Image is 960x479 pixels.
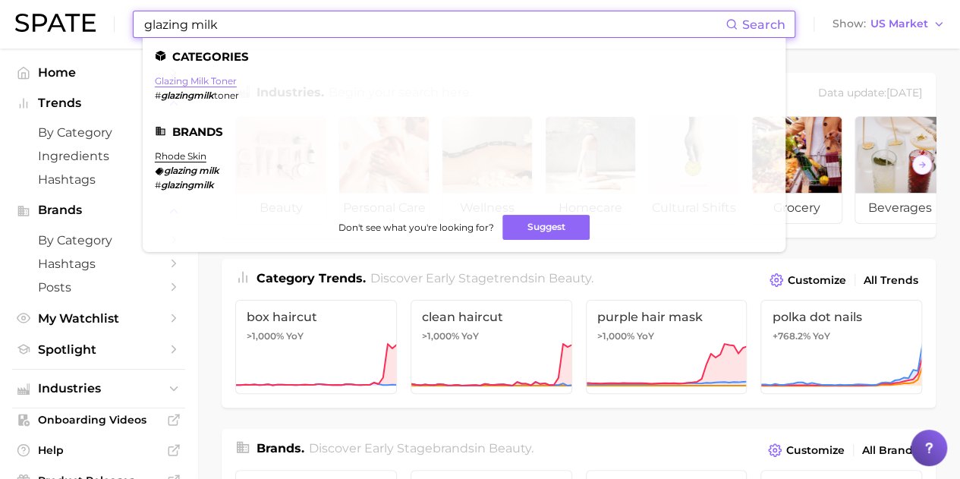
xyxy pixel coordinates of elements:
a: rhode skin [155,150,206,162]
span: Customize [786,444,845,457]
span: Search [742,17,785,32]
a: Posts [12,276,185,299]
a: Home [12,61,185,84]
span: Category Trends . [257,271,366,285]
span: +768.2% [772,330,810,342]
span: Show [833,20,866,28]
span: All Brands [862,444,918,457]
span: YoY [286,330,304,342]
span: # [155,90,161,101]
span: >1,000% [422,330,459,342]
div: Data update: [DATE] [818,84,922,104]
span: Industries [38,382,159,395]
button: Customize [766,269,850,291]
button: Brands [12,199,185,222]
button: Trends [12,92,185,115]
a: beverages [855,116,946,224]
button: ShowUS Market [829,14,949,34]
span: purple hair mask [597,310,736,324]
span: box haircut [247,310,386,324]
span: Discover Early Stage brands in . [309,441,534,455]
img: SPATE [15,14,96,32]
span: Onboarding Videos [38,413,159,427]
a: All Trends [860,270,922,291]
a: My Watchlist [12,307,185,330]
span: by Category [38,125,159,140]
span: Help [38,443,159,457]
span: clean haircut [422,310,561,324]
a: purple hair mask>1,000% YoY [586,300,748,394]
a: All Brands [858,440,922,461]
button: Customize [764,440,848,461]
a: clean haircut>1,000% YoY [411,300,572,394]
a: polka dot nails+768.2% YoY [760,300,922,394]
span: grocery [752,193,842,223]
span: by Category [38,233,159,247]
span: # [155,179,161,191]
li: Categories [155,50,773,63]
span: Trends [38,96,159,110]
button: Industries [12,377,185,400]
span: Customize [788,274,846,287]
a: Onboarding Videos [12,408,185,431]
a: Hashtags [12,168,185,191]
span: YoY [637,330,654,342]
span: Ingredients [38,149,159,163]
span: toner [214,90,239,101]
span: YoY [812,330,829,342]
a: Ingredients [12,144,185,168]
a: by Category [12,121,185,144]
span: Discover Early Stage trends in . [370,271,593,285]
a: grocery [751,116,842,224]
span: Hashtags [38,257,159,271]
a: Hashtags [12,252,185,276]
span: beverages [855,193,945,223]
a: by Category [12,228,185,252]
li: Brands [155,125,773,138]
span: polka dot nails [772,310,911,324]
a: Spotlight [12,338,185,361]
a: box haircut>1,000% YoY [235,300,397,394]
em: glazingmilk [161,179,214,191]
span: Don't see what you're looking for? [338,222,493,233]
span: Posts [38,280,159,295]
span: >1,000% [597,330,634,342]
button: Suggest [502,215,590,240]
em: glazingmilk [161,90,214,101]
em: milk [199,165,219,176]
a: glazing milk toner [155,75,237,87]
span: beauty [549,271,591,285]
span: YoY [461,330,479,342]
span: Hashtags [38,172,159,187]
span: beauty [489,441,531,455]
span: Brands [38,203,159,217]
a: Help [12,439,185,462]
span: Spotlight [38,342,159,357]
span: >1,000% [247,330,284,342]
span: My Watchlist [38,311,159,326]
span: Brands . [257,441,304,455]
button: Scroll Right [912,155,932,175]
span: All Trends [864,274,918,287]
span: Home [38,65,159,80]
em: glazing [164,165,197,176]
input: Search here for a brand, industry, or ingredient [143,11,726,37]
span: US Market [870,20,928,28]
